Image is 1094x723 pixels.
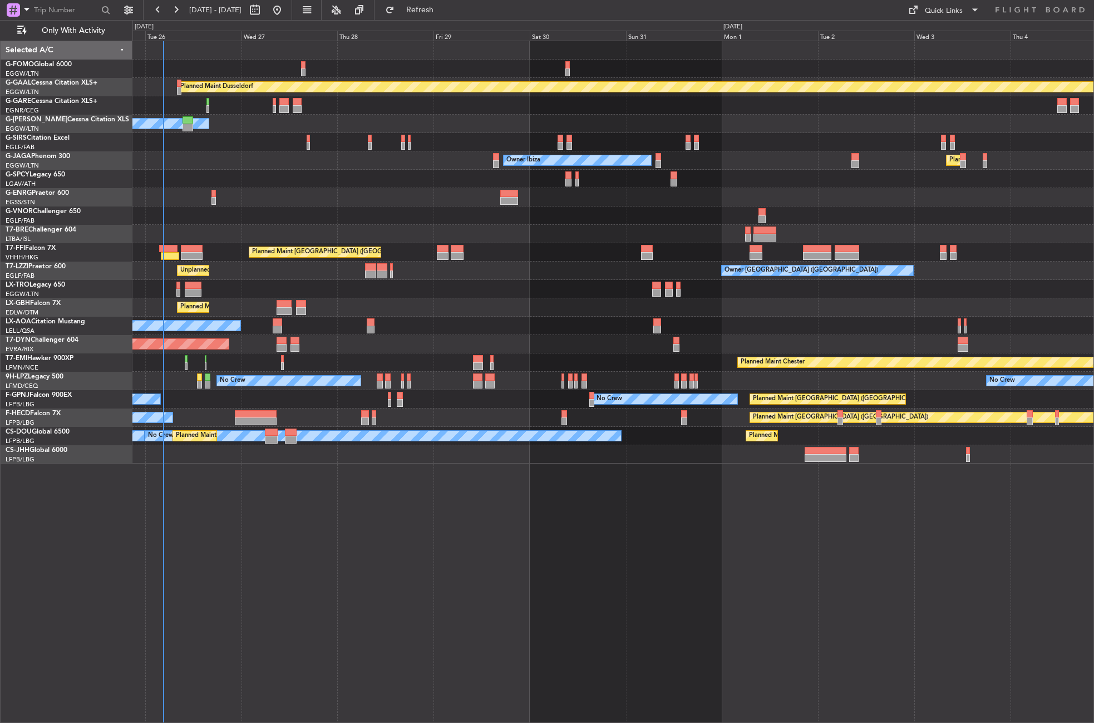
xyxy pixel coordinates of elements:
[749,427,924,444] div: Planned Maint [GEOGRAPHIC_DATA] ([GEOGRAPHIC_DATA])
[6,263,28,270] span: T7-LZZI
[6,300,61,307] a: LX-GBHFalcon 7X
[903,1,985,19] button: Quick Links
[6,227,76,233] a: T7-BREChallenger 604
[6,429,70,435] a: CS-DOUGlobal 6500
[6,447,29,454] span: CS-JHH
[6,455,35,464] a: LFPB/LBG
[722,31,818,41] div: Mon 1
[6,337,31,343] span: T7-DYN
[6,245,25,252] span: T7-FFI
[6,272,35,280] a: EGLF/FAB
[753,391,928,407] div: Planned Maint [GEOGRAPHIC_DATA] ([GEOGRAPHIC_DATA])
[6,61,34,68] span: G-FOMO
[530,31,626,41] div: Sat 30
[626,31,722,41] div: Sun 31
[6,190,32,196] span: G-ENRG
[6,153,70,160] a: G-JAGAPhenom 300
[6,253,38,262] a: VHHH/HKG
[220,372,245,389] div: No Crew
[6,61,72,68] a: G-FOMOGlobal 6000
[6,116,67,123] span: G-[PERSON_NAME]
[6,410,61,417] a: F-HECDFalcon 7X
[6,345,33,353] a: EVRA/RIX
[12,22,121,40] button: Only With Activity
[6,282,65,288] a: LX-TROLegacy 650
[6,106,39,115] a: EGNR/CEG
[989,372,1015,389] div: No Crew
[6,208,81,215] a: G-VNORChallenger 650
[6,171,29,178] span: G-SPCY
[6,447,67,454] a: CS-JHHGlobal 6000
[741,354,805,371] div: Planned Maint Chester
[6,116,129,123] a: G-[PERSON_NAME]Cessna Citation XLS
[6,143,35,151] a: EGLF/FAB
[6,208,33,215] span: G-VNOR
[252,244,438,260] div: Planned Maint [GEOGRAPHIC_DATA] ([GEOGRAPHIC_DATA] Intl)
[506,152,540,169] div: Owner Ibiza
[6,308,38,317] a: EDLW/DTM
[6,227,28,233] span: T7-BRE
[6,217,35,225] a: EGLF/FAB
[914,31,1011,41] div: Wed 3
[6,419,35,427] a: LFPB/LBG
[6,437,35,445] a: LFPB/LBG
[6,392,72,399] a: F-GPNJFalcon 900EX
[6,190,69,196] a: G-ENRGPraetor 600
[148,427,174,444] div: No Crew
[6,282,29,288] span: LX-TRO
[6,363,38,372] a: LFMN/NCE
[337,31,433,41] div: Thu 28
[6,180,36,188] a: LGAV/ATH
[6,135,27,141] span: G-SIRS
[753,409,928,426] div: Planned Maint [GEOGRAPHIC_DATA] ([GEOGRAPHIC_DATA])
[242,31,338,41] div: Wed 27
[6,373,28,380] span: 9H-LPZ
[723,22,742,32] div: [DATE]
[725,262,878,279] div: Owner [GEOGRAPHIC_DATA] ([GEOGRAPHIC_DATA])
[6,235,31,243] a: LTBA/ISL
[29,27,117,35] span: Only With Activity
[145,31,242,41] div: Tue 26
[6,263,66,270] a: T7-LZZIPraetor 600
[6,70,39,78] a: EGGW/LTN
[176,427,351,444] div: Planned Maint [GEOGRAPHIC_DATA] ([GEOGRAPHIC_DATA])
[6,98,31,105] span: G-GARE
[34,2,98,18] input: Trip Number
[818,31,914,41] div: Tue 2
[6,410,30,417] span: F-HECD
[180,299,304,316] div: Planned Maint Nice ([GEOGRAPHIC_DATA])
[6,318,85,325] a: LX-AOACitation Mustang
[6,80,97,86] a: G-GAALCessna Citation XLS+
[6,400,35,409] a: LFPB/LBG
[6,125,39,133] a: EGGW/LTN
[597,391,622,407] div: No Crew
[6,382,38,390] a: LFMD/CEQ
[6,429,32,435] span: CS-DOU
[6,171,65,178] a: G-SPCYLegacy 650
[180,78,253,95] div: Planned Maint Dusseldorf
[6,318,31,325] span: LX-AOA
[397,6,443,14] span: Refresh
[135,22,154,32] div: [DATE]
[6,161,39,170] a: EGGW/LTN
[6,80,31,86] span: G-GAAL
[6,300,30,307] span: LX-GBH
[189,5,242,15] span: [DATE] - [DATE]
[6,355,27,362] span: T7-EMI
[6,245,56,252] a: T7-FFIFalcon 7X
[6,198,35,206] a: EGSS/STN
[6,98,97,105] a: G-GARECessna Citation XLS+
[6,88,39,96] a: EGGW/LTN
[6,337,78,343] a: T7-DYNChallenger 604
[6,153,31,160] span: G-JAGA
[925,6,963,17] div: Quick Links
[6,355,73,362] a: T7-EMIHawker 900XP
[380,1,447,19] button: Refresh
[6,327,35,335] a: LELL/QSA
[6,373,63,380] a: 9H-LPZLegacy 500
[180,262,363,279] div: Unplanned Maint [GEOGRAPHIC_DATA] ([GEOGRAPHIC_DATA])
[6,290,39,298] a: EGGW/LTN
[433,31,530,41] div: Fri 29
[6,392,29,399] span: F-GPNJ
[6,135,70,141] a: G-SIRSCitation Excel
